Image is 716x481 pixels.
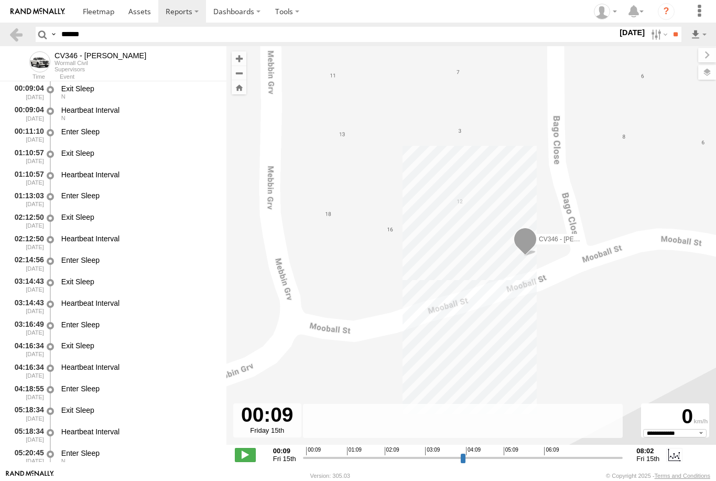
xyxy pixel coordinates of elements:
div: Supervisors [55,66,146,72]
a: Terms and Conditions [655,473,710,479]
span: 03:09 [425,447,440,455]
div: © Copyright 2025 - [606,473,710,479]
div: 00:11:10 [DATE] [8,125,45,145]
div: 03:14:43 [DATE] [8,297,45,316]
button: Zoom out [232,66,246,80]
div: Wormall Civil [55,60,146,66]
div: 05:20:45 [DATE] [8,447,45,466]
div: Heartbeat Interval [61,362,216,372]
div: 02:12:50 [DATE] [8,232,45,252]
label: [DATE] [617,27,647,38]
div: Enter Sleep [61,191,216,200]
div: 02:14:56 [DATE] [8,254,45,273]
label: Play/Stop [235,448,256,462]
button: Zoom Home [232,80,246,94]
div: Brett Perry [590,4,621,19]
div: Heartbeat Interval [61,105,216,115]
div: Exit Sleep [61,84,216,93]
span: Fri 15th Aug 2025 [636,455,659,463]
div: Exit Sleep [61,148,216,158]
div: 02:12:50 [DATE] [8,211,45,230]
div: 01:10:57 [DATE] [8,168,45,188]
div: 01:13:03 [DATE] [8,190,45,209]
div: Enter Sleep [61,127,216,136]
div: Exit Sleep [61,341,216,350]
strong: 08:02 [636,447,659,455]
div: Exit Sleep [61,277,216,286]
div: 00:09:04 [DATE] [8,82,45,102]
a: Back to previous Page [8,27,24,42]
div: 04:16:34 [DATE] [8,340,45,359]
div: 03:16:49 [DATE] [8,318,45,338]
div: Enter Sleep [61,384,216,393]
button: Zoom in [232,51,246,66]
div: 04:18:55 [DATE] [8,382,45,402]
div: 04:16:34 [DATE] [8,361,45,380]
span: CV346 - [PERSON_NAME] [539,235,615,242]
span: 01:09 [347,447,362,455]
div: 0 [643,405,708,429]
span: 00:09 [306,447,321,455]
span: 04:09 [466,447,481,455]
label: Export results as... [690,27,708,42]
a: Visit our Website [6,471,54,481]
label: Search Filter Options [647,27,669,42]
div: 01:10:57 [DATE] [8,147,45,166]
div: Exit Sleep [61,405,216,415]
div: CV346 - James Ferguson - View Asset History [55,51,146,60]
span: Heading: 5 [61,458,66,464]
div: Enter Sleep [61,448,216,458]
div: 05:18:34 [DATE] [8,404,45,423]
div: 05:18:34 [DATE] [8,425,45,445]
div: Heartbeat Interval [61,298,216,308]
div: Event [60,74,226,80]
div: Enter Sleep [61,320,216,329]
div: Enter Sleep [61,255,216,265]
div: 00:09:04 [DATE] [8,104,45,123]
span: 02:09 [385,447,399,455]
i: ? [658,3,675,20]
label: Search Query [49,27,58,42]
span: 05:09 [504,447,518,455]
div: Heartbeat Interval [61,427,216,436]
div: Version: 305.03 [310,473,350,479]
div: Time [8,74,45,80]
span: 06:09 [544,447,559,455]
div: 03:14:43 [DATE] [8,275,45,295]
div: Heartbeat Interval [61,234,216,243]
div: Exit Sleep [61,212,216,222]
span: Fri 15th Aug 2025 [273,455,296,463]
div: Heartbeat Interval [61,170,216,179]
strong: 00:09 [273,447,296,455]
span: Heading: 7 [61,93,66,100]
span: Heading: 7 [61,115,66,121]
img: rand-logo.svg [10,8,65,15]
